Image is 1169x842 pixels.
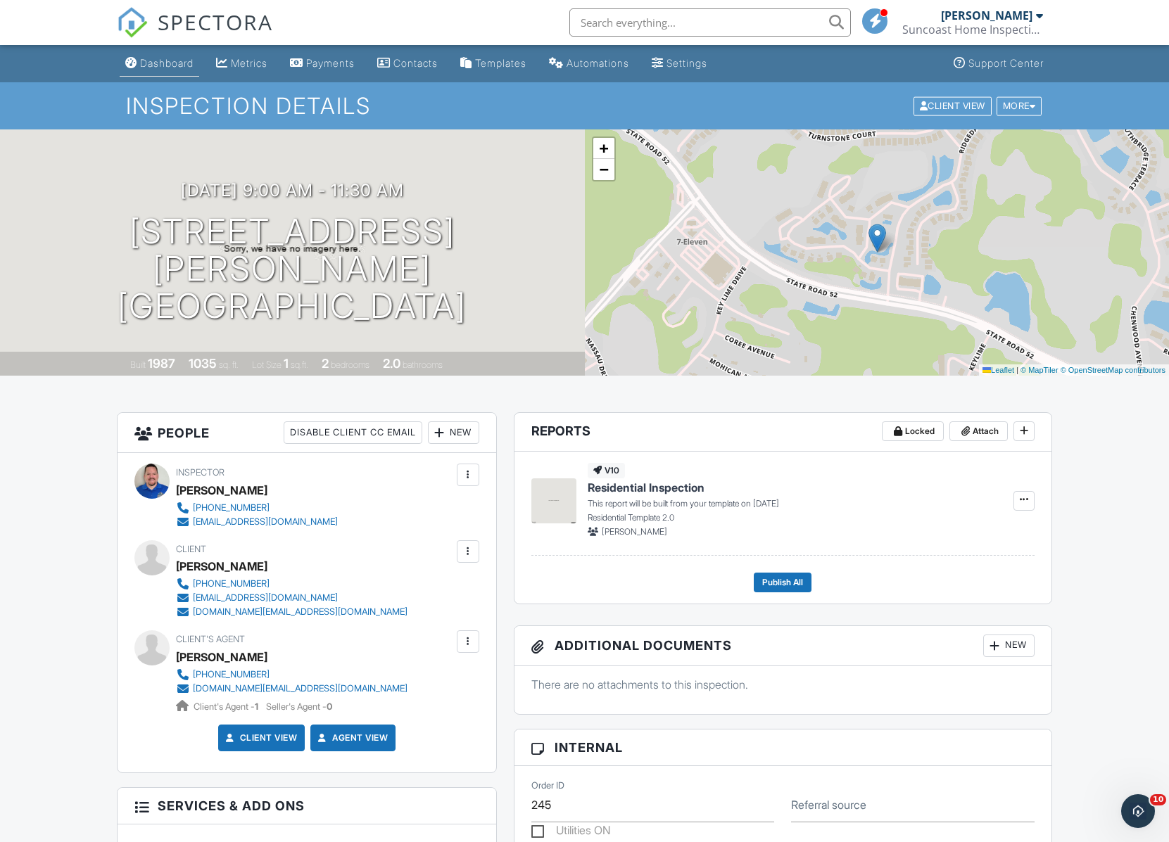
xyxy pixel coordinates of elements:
span: Built [130,359,146,370]
a: [DOMAIN_NAME][EMAIL_ADDRESS][DOMAIN_NAME] [176,605,407,619]
a: Client View [912,100,995,110]
label: Utilities ON [531,824,611,841]
div: Templates [475,57,526,69]
div: [PERSON_NAME] [176,556,267,577]
div: New [428,421,479,444]
span: + [599,139,608,157]
label: Referral source [791,797,866,812]
strong: 0 [327,701,332,712]
a: © OpenStreetMap contributors [1061,366,1165,374]
div: [PHONE_NUMBER] [193,578,270,589]
span: − [599,160,608,178]
div: [DOMAIN_NAME][EMAIL_ADDRESS][DOMAIN_NAME] [193,683,407,694]
h3: [DATE] 9:00 am - 11:30 am [181,181,404,200]
h3: Services & Add ons [118,788,496,824]
a: Metrics [210,51,273,77]
img: The Best Home Inspection Software - Spectora [117,7,148,38]
img: Marker [868,224,886,253]
span: bathrooms [403,359,443,370]
div: Metrics [231,57,267,69]
a: [DOMAIN_NAME][EMAIL_ADDRESS][DOMAIN_NAME] [176,682,407,696]
a: [PHONE_NUMBER] [176,668,407,682]
span: sq. ft. [219,359,239,370]
div: 1035 [189,356,217,371]
div: [PERSON_NAME] [176,480,267,501]
h1: [STREET_ADDRESS][PERSON_NAME] [GEOGRAPHIC_DATA] [23,213,562,324]
span: Client's Agent - [194,701,260,712]
span: sq.ft. [291,359,308,370]
div: Contacts [393,57,438,69]
a: Automations (Basic) [543,51,635,77]
span: Seller's Agent - [266,701,332,712]
div: 2 [322,356,329,371]
div: 1 [284,356,289,371]
div: [EMAIL_ADDRESS][DOMAIN_NAME] [193,592,338,604]
a: [PHONE_NUMBER] [176,501,338,515]
input: Search everything... [569,8,851,37]
div: [PHONE_NUMBER] [193,502,270,514]
a: Zoom in [593,138,614,159]
h3: Additional Documents [514,626,1051,666]
div: 1987 [148,356,175,371]
span: | [1016,366,1018,374]
p: There are no attachments to this inspection. [531,677,1035,692]
a: © MapTiler [1020,366,1059,374]
span: Client's Agent [176,634,245,644]
span: bedrooms [331,359,369,370]
span: SPECTORA [158,7,273,37]
div: Automations [567,57,629,69]
div: [PERSON_NAME] [941,8,1032,23]
a: Dashboard [120,51,199,77]
a: [PHONE_NUMBER] [176,577,407,591]
a: [PERSON_NAME] [176,646,267,668]
label: Order ID [531,779,564,792]
div: Suncoast Home Inspections [902,23,1043,37]
div: [EMAIL_ADDRESS][DOMAIN_NAME] [193,516,338,528]
a: Templates [455,51,532,77]
div: Client View [914,96,992,115]
iframe: Intercom live chat [1121,794,1155,828]
div: Settings [666,57,707,69]
span: Client [176,544,206,554]
span: 10 [1150,794,1166,805]
div: Support Center [968,57,1044,69]
a: Payments [284,51,360,77]
h3: People [118,413,496,453]
div: More [997,96,1042,115]
a: Support Center [948,51,1049,77]
a: [EMAIL_ADDRESS][DOMAIN_NAME] [176,591,407,605]
div: Dashboard [140,57,194,69]
a: Zoom out [593,159,614,180]
a: Contacts [372,51,443,77]
h3: Internal [514,729,1051,766]
div: Disable Client CC Email [284,421,422,444]
a: [EMAIL_ADDRESS][DOMAIN_NAME] [176,515,338,529]
div: [DOMAIN_NAME][EMAIL_ADDRESS][DOMAIN_NAME] [193,606,407,618]
div: [PHONE_NUMBER] [193,669,270,680]
a: SPECTORA [117,19,273,49]
span: Lot Size [252,359,282,370]
div: Payments [306,57,355,69]
div: 2.0 [383,356,400,371]
strong: 1 [255,701,258,712]
a: Agent View [315,731,388,745]
a: Leaflet [982,366,1014,374]
div: New [983,634,1035,657]
span: Inspector [176,467,225,478]
h1: Inspection Details [126,94,1043,118]
a: Client View [223,731,298,745]
a: Settings [646,51,713,77]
